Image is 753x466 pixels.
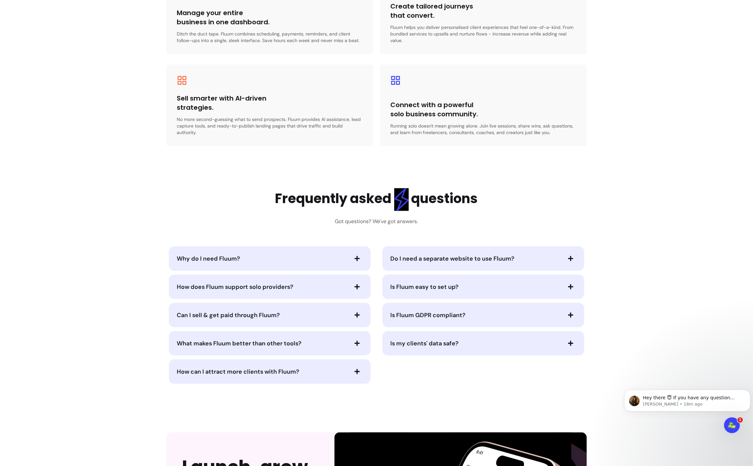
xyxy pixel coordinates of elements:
[390,100,483,119] h3: Connect with a powerful solo business community.
[390,2,483,20] h3: Create tailored journeys that convert.
[390,255,514,263] span: Do I need a separate website to use Fluum?
[177,8,270,27] h3: Manage your entire business in one dashboard.
[622,376,753,448] iframe: Intercom notifications message
[177,368,299,376] span: How can I attract more clients with Fluum?
[390,310,576,321] button: Is Fluum GDPR compliant?
[335,218,418,225] h3: Got questions? We've got answers.
[275,188,478,211] h2: Frequently asked questions
[390,338,576,349] button: Is my clients' data safe?
[738,417,743,423] span: 1
[177,366,363,377] button: How can I attract more clients with Fluum?
[177,283,293,291] span: How does Fluum support solo providers?
[177,311,280,319] span: Can I sell & get paid through Fluum?
[390,24,576,44] p: Fluum helps you deliver personalised client experiences that feel one-of-a-kind. From bundled ser...
[390,339,459,347] span: Is my clients' data safe?
[177,338,363,349] button: What makes Fluum better than other tools?
[390,123,576,136] p: Running solo doesn't mean growing alone. Join live sessions, share wins, ask questions, and learn...
[177,310,363,321] button: Can I sell & get paid through Fluum?
[177,281,363,292] button: How does Fluum support solo providers?
[390,311,466,319] span: Is Fluum GDPR compliant?
[177,339,302,347] span: What makes Fluum better than other tools?
[177,31,363,44] p: Ditch the duct tape. Fluum combines scheduling, payments, reminders, and client follow-ups into a...
[177,94,270,112] h3: Sell smarter with AI-driven strategies.
[390,253,576,264] button: Do I need a separate website to use Fluum?
[390,281,576,292] button: Is Fluum easy to set up?
[177,255,240,263] span: Why do I need Fluum?
[724,417,740,433] iframe: Intercom live chat
[394,188,409,211] img: flashlight Blue
[177,253,363,264] button: Why do I need Fluum?
[390,283,459,291] span: Is Fluum easy to set up?
[177,116,363,136] p: No more second-guessing what to send prospects. Fluum provides AI assistance, lead capture tools,...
